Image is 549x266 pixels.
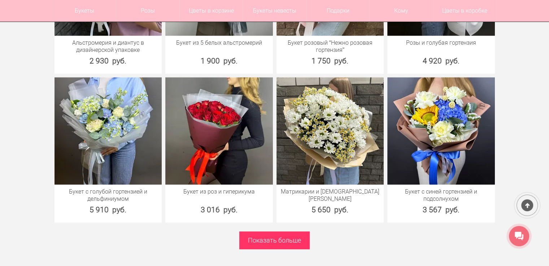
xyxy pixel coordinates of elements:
[280,188,380,203] a: Матрикарии и [DEMOGRAPHIC_DATA][PERSON_NAME]
[165,56,273,66] div: 1 900 руб.
[55,77,162,185] img: Букет с голубой гортензией и дельфиниумом
[55,204,162,215] div: 5 910 руб.
[276,56,384,66] div: 1 750 руб.
[276,77,384,185] img: Матрикарии и Хризантема кустовая
[391,188,491,203] a: Букет с синей гортензией и подсолнухом
[387,56,495,66] div: 4 920 руб.
[58,188,158,203] a: Букет с голубой гортензией и дельфиниумом
[165,204,273,215] div: 3 016 руб.
[58,39,158,54] a: Альстромерия и диантус в дизайнерской упаковке
[169,188,269,195] a: Букет из роз и гиперикума
[276,204,384,215] div: 5 650 руб.
[387,204,495,215] div: 3 567 руб.
[387,77,495,185] img: Букет с синей гортензией и подсолнухом
[169,39,269,46] a: Букет из 5 белых альстромерий
[55,56,162,66] div: 2 930 руб.
[239,231,310,249] a: Показать больше
[280,39,380,54] a: Букет розовый “Нежно розовая гортензия”
[165,77,273,185] img: Букет из роз и гиперикума
[391,39,491,46] a: Розы и голубая гортензия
